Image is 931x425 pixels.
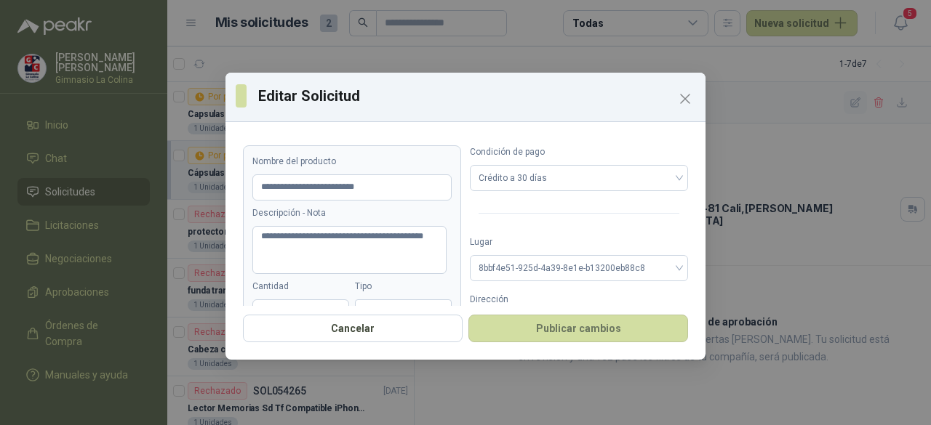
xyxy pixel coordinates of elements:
label: Nombre del producto [252,155,452,169]
div: Selecciona [355,299,452,323]
label: Descripción - Nota [252,206,452,220]
label: Condición de pago [470,145,688,159]
label: Dirección [470,293,688,307]
h3: Editar Solicitud [258,85,695,107]
button: Publicar cambios [468,315,688,342]
label: Cantidad [252,280,349,294]
button: Cancelar [243,315,463,342]
label: Lugar [470,235,688,249]
span: Crédito a 30 días [479,167,679,189]
label: Tipo [355,280,452,294]
button: Close [674,87,697,110]
span: 8bbf4e51-925d-4a39-8e1e-b13200eb88c8 [479,257,679,279]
